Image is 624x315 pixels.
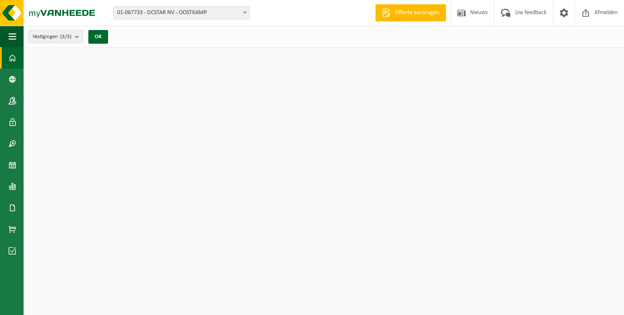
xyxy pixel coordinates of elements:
button: Vestigingen(3/3) [28,30,83,43]
span: Offerte aanvragen [393,9,442,17]
span: Vestigingen [33,30,72,43]
button: OK [88,30,108,44]
span: 01-067733 - DCSTAR NV - OOSTKAMP [114,7,249,19]
span: 01-067733 - DCSTAR NV - OOSTKAMP [113,6,250,19]
a: Offerte aanvragen [375,4,446,21]
count: (3/3) [60,34,72,39]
